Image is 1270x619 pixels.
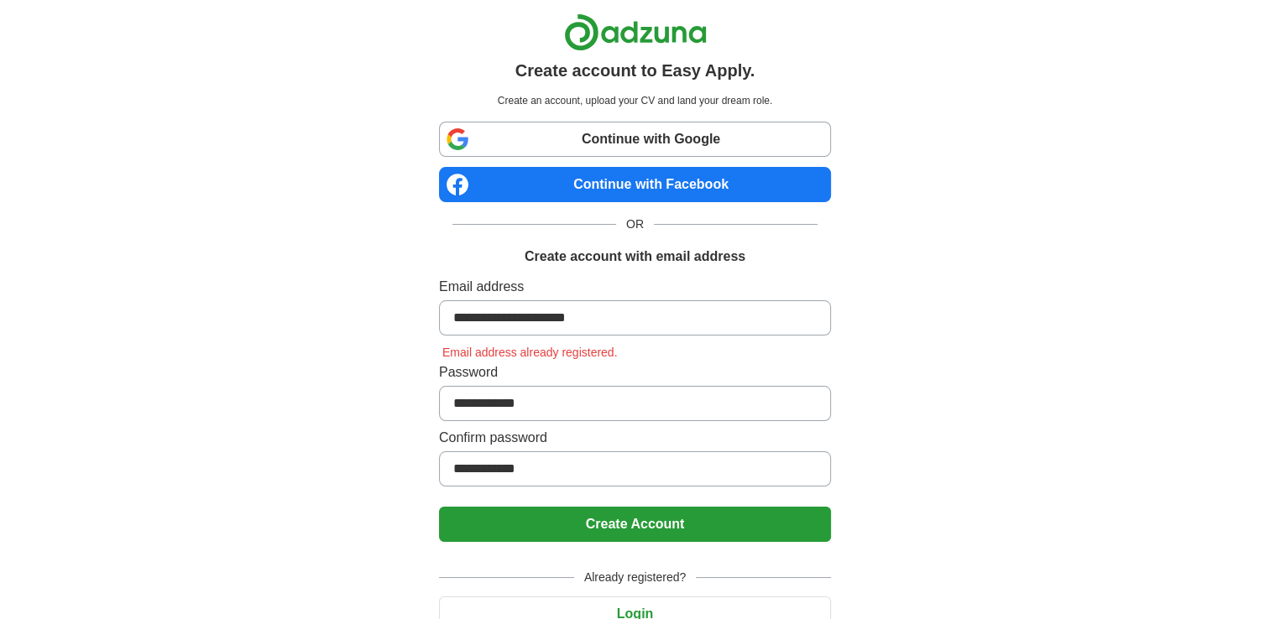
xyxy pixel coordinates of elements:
span: Already registered? [574,569,696,586]
label: Confirm password [439,428,831,448]
label: Email address [439,277,831,297]
p: Create an account, upload your CV and land your dream role. [442,93,828,108]
h1: Create account to Easy Apply. [515,58,755,83]
label: Password [439,362,831,382]
button: Create Account [439,507,831,542]
h1: Create account with email address [525,247,745,267]
span: OR [616,216,654,233]
a: Continue with Facebook [439,167,831,202]
img: Adzuna logo [564,13,707,51]
a: Continue with Google [439,122,831,157]
span: Email address already registered. [439,346,621,359]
